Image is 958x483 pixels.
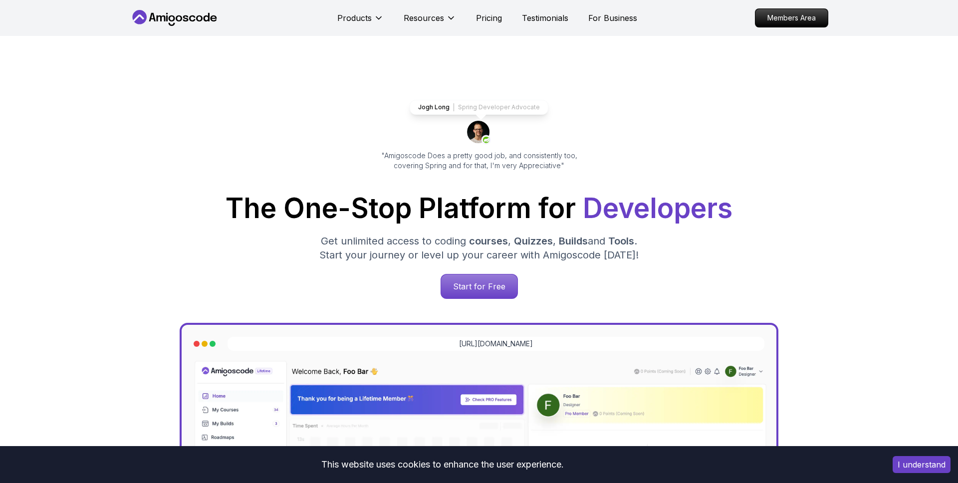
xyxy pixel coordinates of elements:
p: Resources [404,12,444,24]
div: This website uses cookies to enhance the user experience. [7,454,878,476]
img: josh long [467,121,491,145]
p: Members Area [755,9,828,27]
p: "Amigoscode Does a pretty good job, and consistently too, covering Spring and for that, I'm very ... [367,151,591,171]
p: Jogh Long [418,103,450,111]
span: Quizzes [514,235,553,247]
a: Members Area [755,8,828,27]
iframe: chat widget [768,262,948,438]
button: Accept cookies [893,456,951,473]
a: Testimonials [522,12,568,24]
iframe: chat widget [916,443,948,473]
a: Pricing [476,12,502,24]
a: [URL][DOMAIN_NAME] [459,339,533,349]
button: Products [337,12,384,32]
span: Developers [583,192,732,225]
button: Resources [404,12,456,32]
span: Tools [608,235,634,247]
h1: The One-Stop Platform for [138,195,820,222]
span: courses [469,235,508,247]
p: Products [337,12,372,24]
a: For Business [588,12,637,24]
a: Start for Free [441,274,518,299]
p: Spring Developer Advocate [458,103,540,111]
p: Get unlimited access to coding , , and . Start your journey or level up your career with Amigosco... [311,234,647,262]
span: Builds [559,235,588,247]
p: Start for Free [441,274,517,298]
